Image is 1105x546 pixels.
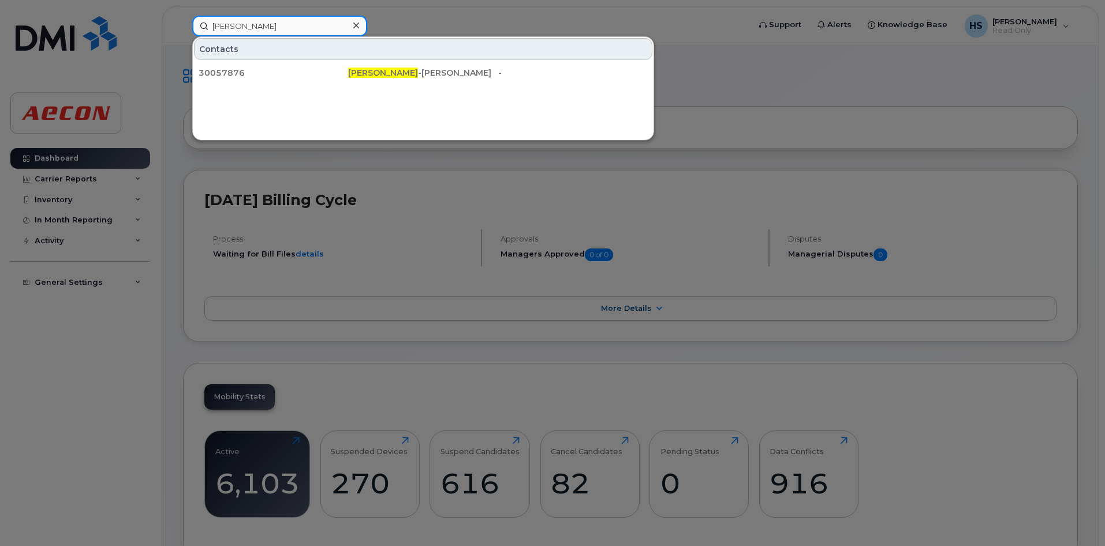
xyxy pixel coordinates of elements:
[199,67,348,79] div: 30057876
[348,67,498,79] div: -[PERSON_NAME]
[498,67,648,79] div: -
[348,68,418,78] span: [PERSON_NAME]
[194,62,652,83] a: 30057876[PERSON_NAME]-[PERSON_NAME]-
[194,38,652,60] div: Contacts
